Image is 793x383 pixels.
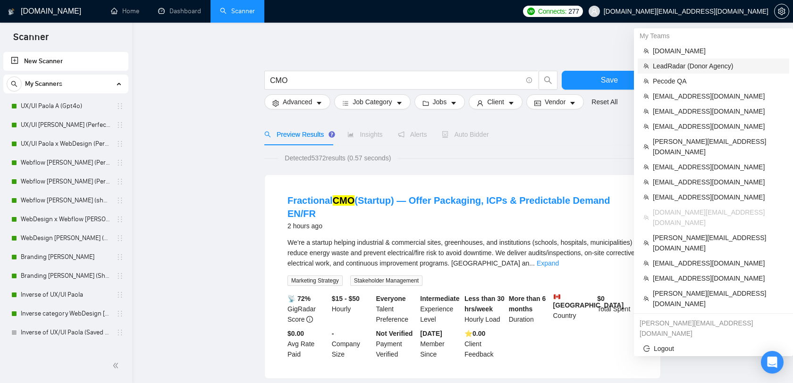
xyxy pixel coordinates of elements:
span: My Scanners [25,75,62,93]
span: caret-down [569,100,576,107]
div: Open Intercom Messenger [761,351,784,374]
span: caret-down [450,100,457,107]
a: searchScanner [220,7,255,15]
span: holder [116,197,124,204]
div: Client Feedback [463,328,507,359]
b: [DATE] [420,330,442,337]
b: $0.00 [287,330,304,337]
div: Company Size [330,328,374,359]
span: Stakeholder Management [350,275,422,286]
span: caret-down [508,100,515,107]
a: Webflow [PERSON_NAME] (Perfect!) [Saas & Online Platforms] [21,153,110,172]
div: GigRadar Score [286,293,330,325]
b: - [332,330,334,337]
span: robot [442,131,448,138]
span: caret-down [396,100,403,107]
span: [EMAIL_ADDRESS][DOMAIN_NAME] [653,258,784,268]
span: Client [487,97,504,107]
b: Less than 30 hrs/week [464,295,505,313]
span: holder [116,329,124,336]
b: ⭐️ 0.00 [464,330,485,337]
div: Hourly [330,293,374,325]
span: setting [775,8,789,15]
mark: CMO [333,195,355,206]
button: userClientcaret-down [469,94,523,109]
span: holder [116,348,124,355]
div: We’re a startup helping industrial & commercial sites, greenhouses, and institutions (schools, ho... [287,237,638,268]
button: Save [562,71,657,90]
span: Preview Results [264,131,332,138]
span: [EMAIL_ADDRESS][DOMAIN_NAME] [653,106,784,117]
span: notification [398,131,405,138]
div: My Teams [634,28,793,43]
span: holder [116,291,124,299]
input: Search Freelance Jobs... [270,75,522,86]
b: $15 - $50 [332,295,360,302]
span: team [643,48,649,54]
span: [DOMAIN_NAME][EMAIL_ADDRESS][DOMAIN_NAME] [653,207,784,228]
button: setting [774,4,789,19]
span: folder [422,100,429,107]
a: WebDesign x Webflow [PERSON_NAME] (Perfect!) [21,210,110,229]
div: Total Spent [595,293,640,325]
span: holder [116,310,124,317]
button: idcardVendorcaret-down [526,94,584,109]
span: holder [116,253,124,261]
span: holder [116,234,124,242]
span: search [264,131,271,138]
span: team [643,296,649,301]
div: Avg Rate Paid [286,328,330,359]
span: Pecode QA [653,76,784,86]
span: Job Category [353,97,392,107]
span: [PERSON_NAME][EMAIL_ADDRESS][DOMAIN_NAME] [653,288,784,309]
span: logout [643,345,650,352]
button: search [539,71,557,90]
li: New Scanner [3,52,128,71]
span: team [643,194,649,200]
span: [DOMAIN_NAME] [653,46,784,56]
a: New Scanner [11,52,121,71]
a: setting [774,8,789,15]
span: team [643,260,649,266]
span: holder [116,121,124,129]
span: Alerts [398,131,427,138]
span: Marketing Strategy [287,275,343,286]
b: Not Verified [376,330,413,337]
span: team [643,108,649,114]
span: team [643,63,649,69]
b: More than 6 months [509,295,546,313]
a: WebDesign [PERSON_NAME] (Let's & Name 👋🏻) [21,229,110,248]
b: Intermediate [420,295,459,302]
div: Experience Level [418,293,463,325]
button: settingAdvancedcaret-down [264,94,330,109]
div: stefan.karaseu@gigradar.io [634,316,793,341]
span: team [643,78,649,84]
div: Payment Verified [374,328,419,359]
a: Webflow [PERSON_NAME] (Perfect!) [21,172,110,191]
button: barsJob Categorycaret-down [334,94,410,109]
span: info-circle [306,316,313,323]
span: info-circle [526,77,532,83]
img: logo [8,4,15,19]
span: team [643,93,649,99]
a: Expand [537,259,559,267]
a: Webflow [PERSON_NAME] (shorter & ps) [21,191,110,210]
span: setting [272,100,279,107]
span: team [643,275,649,281]
span: holder [116,102,124,110]
span: Insights [347,131,382,138]
span: double-left [112,361,122,370]
a: Inverse of UX/UI Paola (Saved for Previous proposal setting) [21,323,110,342]
button: folderJobscaret-down [414,94,465,109]
span: holder [116,272,124,280]
a: UX/UI [PERSON_NAME] (Perfect!) [21,116,110,134]
a: UX/UI Paola x WebDesign (Perfect!) [21,134,110,153]
span: area-chart [347,131,354,138]
span: Auto Bidder [442,131,489,138]
span: [EMAIL_ADDRESS][DOMAIN_NAME] [653,121,784,132]
span: Logout [643,343,784,354]
span: [EMAIL_ADDRESS][DOMAIN_NAME] [653,177,784,187]
a: Webflow [PERSON_NAME] (Demonstrating Fit and Experience) [21,342,110,361]
span: [EMAIL_ADDRESS][DOMAIN_NAME] [653,273,784,283]
span: [PERSON_NAME][EMAIL_ADDRESS][DOMAIN_NAME] [653,233,784,253]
